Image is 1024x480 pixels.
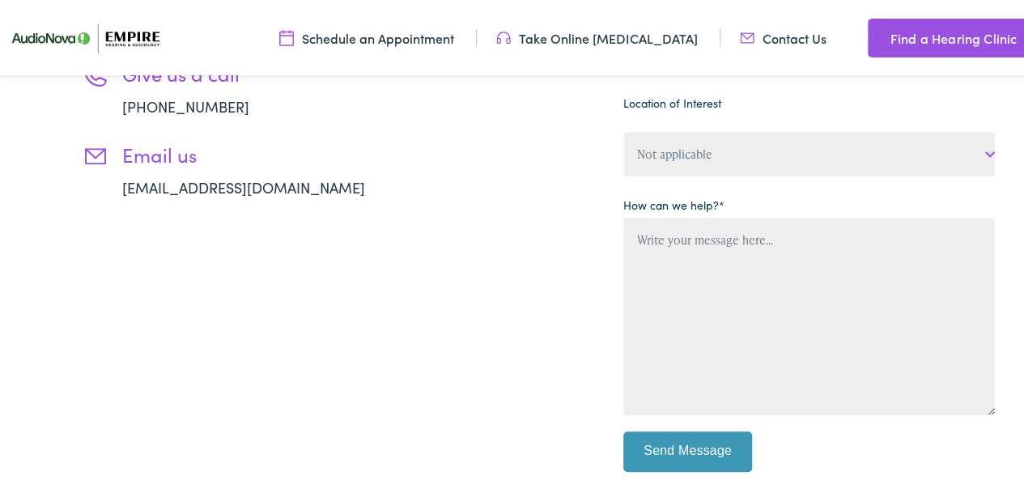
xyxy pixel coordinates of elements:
a: Contact Us [740,27,826,45]
img: utility icon [740,27,754,45]
a: Take Online [MEDICAL_DATA] [496,27,698,45]
input: Send Message [623,429,753,469]
a: [EMAIL_ADDRESS][DOMAIN_NAME] [122,175,365,195]
h3: Give us a call [122,60,414,83]
img: utility icon [496,27,511,45]
a: Schedule an Appointment [279,27,454,45]
img: utility icon [868,26,882,45]
h3: Email us [122,141,414,164]
img: utility icon [279,27,294,45]
label: Location of Interest [623,92,721,109]
a: [PHONE_NUMBER] [122,94,249,114]
label: How can we help? [623,194,724,211]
